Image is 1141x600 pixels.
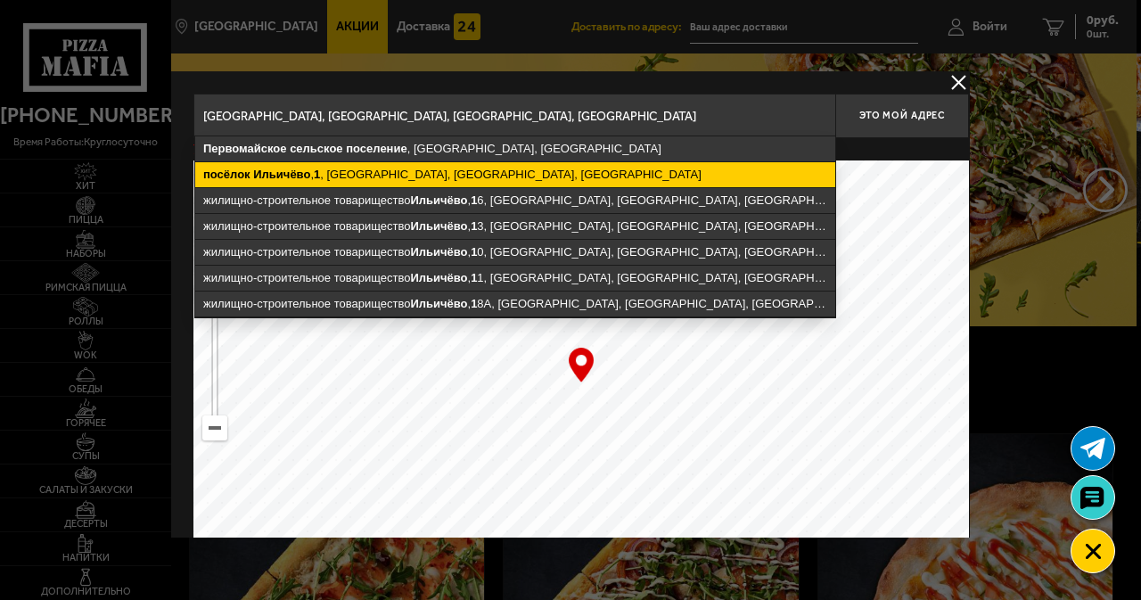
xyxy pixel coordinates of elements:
[203,168,250,181] ymaps: посёлок
[859,110,945,121] span: Это мой адрес
[195,292,835,316] ymaps: жилищно-строительное товарищество , 8А, [GEOGRAPHIC_DATA], [GEOGRAPHIC_DATA], [GEOGRAPHIC_DATA], ...
[471,271,477,284] ymaps: 1
[193,143,445,157] p: Укажите дом на карте или в поле ввода
[835,94,969,138] button: Это мой адрес
[471,245,477,259] ymaps: 1
[346,142,406,155] ymaps: поселение
[253,168,310,181] ymaps: Ильичёво
[471,219,477,233] ymaps: 1
[314,168,320,181] ymaps: 1
[195,188,835,213] ymaps: жилищно-строительное товарищество , 6, [GEOGRAPHIC_DATA], [GEOGRAPHIC_DATA], [GEOGRAPHIC_DATA], [...
[410,245,467,259] ymaps: Ильичёво
[410,219,467,233] ymaps: Ильичёво
[193,94,835,138] input: Введите адрес доставки
[410,193,467,207] ymaps: Ильичёво
[203,142,287,155] ymaps: Первомайское
[410,297,467,310] ymaps: Ильичёво
[290,142,342,155] ymaps: сельское
[195,162,835,187] ymaps: , , [GEOGRAPHIC_DATA], [GEOGRAPHIC_DATA], [GEOGRAPHIC_DATA]
[471,193,477,207] ymaps: 1
[195,240,835,265] ymaps: жилищно-строительное товарищество , 0, [GEOGRAPHIC_DATA], [GEOGRAPHIC_DATA], [GEOGRAPHIC_DATA], [...
[195,136,835,161] ymaps: , [GEOGRAPHIC_DATA], [GEOGRAPHIC_DATA]
[195,214,835,239] ymaps: жилищно-строительное товарищество , 3, [GEOGRAPHIC_DATA], [GEOGRAPHIC_DATA], [GEOGRAPHIC_DATA], [...
[195,266,835,291] ymaps: жилищно-строительное товарищество , 1, [GEOGRAPHIC_DATA], [GEOGRAPHIC_DATA], [GEOGRAPHIC_DATA], [...
[471,297,477,310] ymaps: 1
[410,271,467,284] ymaps: Ильичёво
[948,71,970,94] button: delivery type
